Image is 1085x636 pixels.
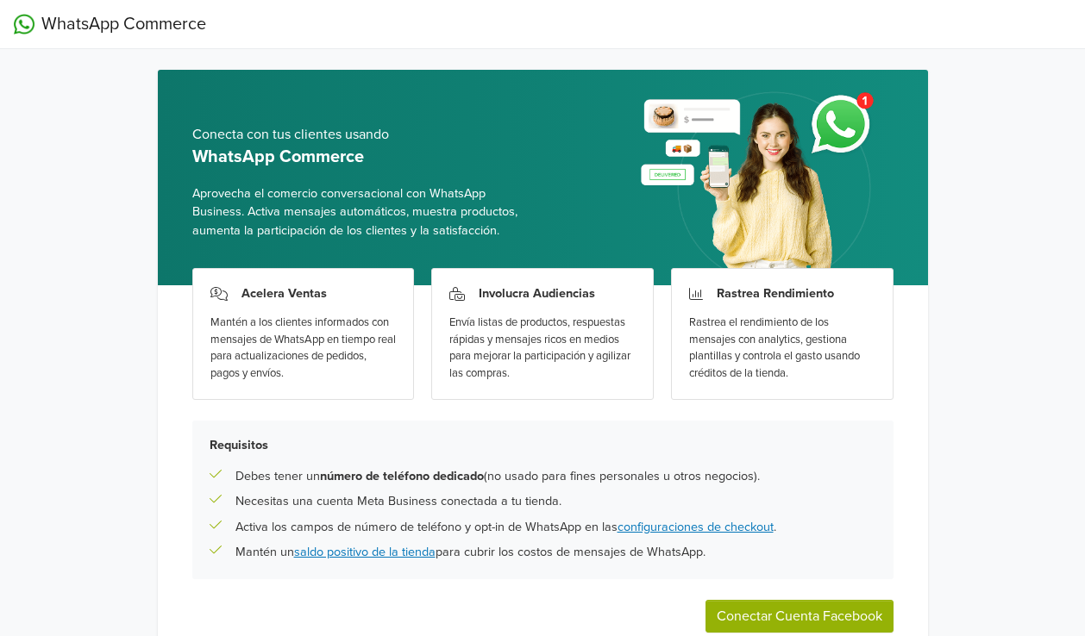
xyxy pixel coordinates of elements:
[210,315,397,382] div: Mantén a los clientes informados con mensajes de WhatsApp en tiempo real para actualizaciones de ...
[14,14,34,34] img: WhatsApp
[210,438,876,452] h5: Requisitos
[717,286,834,301] h3: Rastrea Rendimiento
[235,543,706,562] p: Mantén un para cubrir los costos de mensajes de WhatsApp.
[706,600,894,633] button: Conectar Cuenta Facebook
[618,520,774,534] a: configuraciones de checkout
[235,492,561,511] p: Necesitas una cuenta Meta Business conectada a tu tienda.
[479,286,595,301] h3: Involucra Audiencias
[626,82,893,285] img: whatsapp_setup_banner
[41,11,206,37] span: WhatsApp Commerce
[320,469,484,483] b: número de teléfono dedicado
[449,315,636,382] div: Envía listas de productos, respuestas rápidas y mensajes ricos en medios para mejorar la particip...
[192,127,530,143] h5: Conecta con tus clientes usando
[241,286,327,301] h3: Acelera Ventas
[294,545,436,559] a: saldo positivo de la tienda
[192,147,530,167] h5: WhatsApp Commerce
[689,315,875,382] div: Rastrea el rendimiento de los mensajes con analytics, gestiona plantillas y controla el gasto usa...
[235,467,760,486] p: Debes tener un (no usado para fines personales u otros negocios).
[192,184,530,240] span: Aprovecha el comercio conversacional con WhatsApp Business. Activa mensajes automáticos, muestra ...
[235,518,776,537] p: Activa los campos de número de teléfono y opt-in de WhatsApp en las .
